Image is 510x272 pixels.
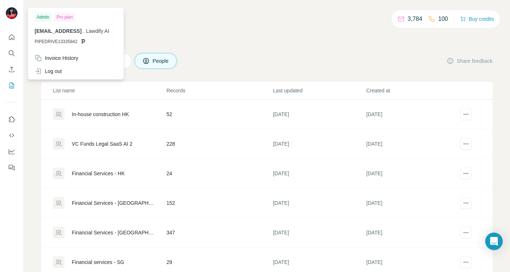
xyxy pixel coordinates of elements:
div: In-house construction HK [72,111,129,118]
div: Financial Services - [GEOGRAPHIC_DATA] [72,199,154,207]
td: 52 [166,100,273,129]
button: Feedback [6,161,17,174]
button: Search [6,47,17,60]
td: [DATE] [366,218,459,248]
div: Financial Services - HK [72,170,125,177]
span: [EMAIL_ADDRESS] [35,28,82,34]
p: Last updated [273,87,365,94]
td: [DATE] [366,129,459,159]
td: 24 [166,159,273,188]
div: Admin [35,13,51,22]
span: PIPEDRIVE13335842 [35,38,77,45]
td: 152 [166,188,273,218]
td: [DATE] [366,159,459,188]
button: actions [460,256,472,268]
button: actions [460,197,472,209]
div: Financial Services - [GEOGRAPHIC_DATA] [72,229,154,236]
button: Quick start [6,31,17,44]
button: actions [460,138,472,150]
button: My lists [6,79,17,92]
span: . [83,28,85,34]
div: Invoice History [35,54,78,62]
td: [DATE] [272,100,366,129]
div: Open Intercom Messenger [485,233,503,250]
td: 347 [166,218,273,248]
button: actions [460,227,472,238]
div: VC Funds Legal SaaS AI 2 [72,140,133,148]
td: [DATE] [272,159,366,188]
img: Avatar [6,7,17,19]
td: [DATE] [366,188,459,218]
button: Share feedback [447,57,493,65]
td: [DATE] [272,188,366,218]
p: List name [53,87,166,94]
button: Use Surfe on LinkedIn [6,113,17,126]
p: Records [166,87,272,94]
div: Log out [35,68,62,75]
button: actions [460,168,472,179]
button: Buy credits [460,14,494,24]
p: Created at [366,87,459,94]
button: Dashboard [6,145,17,158]
button: Enrich CSV [6,63,17,76]
td: [DATE] [272,218,366,248]
p: 100 [438,15,448,23]
span: Lawdify AI [86,28,109,34]
td: 228 [166,129,273,159]
button: actions [460,108,472,120]
td: [DATE] [272,129,366,159]
p: 3,784 [408,15,422,23]
td: [DATE] [366,100,459,129]
span: People [153,57,169,65]
div: Pro plan [54,13,75,22]
button: Use Surfe API [6,129,17,142]
div: Financial services - SG [72,258,124,266]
